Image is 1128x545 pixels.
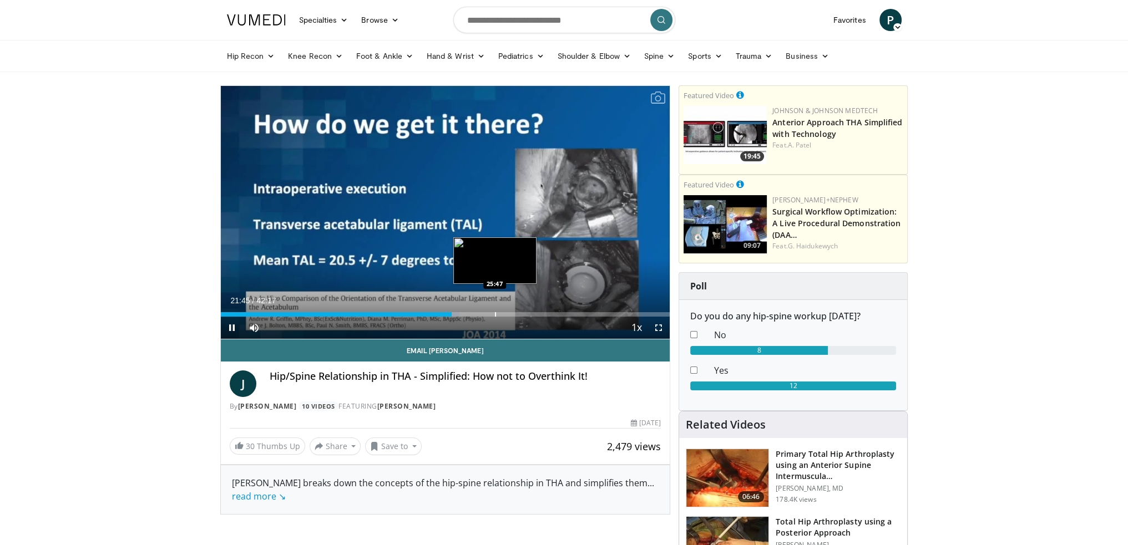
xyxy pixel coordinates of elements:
a: Surgical Workflow Optimization: A Live Procedural Demonstration (DAA… [772,206,901,240]
a: P [879,9,902,31]
small: Featured Video [684,180,734,190]
a: Hip Recon [220,45,282,67]
span: ... [232,477,654,502]
a: Specialties [292,9,355,31]
span: 09:07 [740,241,764,251]
button: Fullscreen [648,317,670,339]
img: VuMedi Logo [227,14,286,26]
a: Email [PERSON_NAME] [221,339,670,361]
a: Sports [681,45,729,67]
h4: Related Videos [686,418,766,431]
div: Feat. [772,241,903,251]
dd: No [706,328,904,342]
a: Hand & Wrist [420,45,492,67]
a: Shoulder & Elbow [551,45,638,67]
h4: Hip/Spine Relationship in THA - Simplified: How not to Overthink It! [270,370,661,383]
h3: Primary Total Hip Arthroplasty using an Anterior Supine Intermuscula… [776,449,901,482]
strong: Poll [690,280,707,292]
img: 263423_3.png.150x105_q85_crop-smart_upscale.jpg [686,449,768,507]
div: [PERSON_NAME] breaks down the concepts of the hip-spine relationship in THA and simplifies them [232,476,659,503]
a: Business [779,45,836,67]
a: [PERSON_NAME] [238,401,297,411]
span: 42:17 [256,296,276,305]
div: Progress Bar [221,312,670,317]
a: Spine [638,45,681,67]
button: Save to [365,437,422,455]
a: [PERSON_NAME]+Nephew [772,195,858,205]
img: image.jpeg [453,237,537,284]
p: [PERSON_NAME], MD [776,484,901,493]
span: / [252,296,255,305]
img: 06bb1c17-1231-4454-8f12-6191b0b3b81a.150x105_q85_crop-smart_upscale.jpg [684,106,767,164]
img: bcfc90b5-8c69-4b20-afee-af4c0acaf118.150x105_q85_crop-smart_upscale.jpg [684,195,767,253]
small: Featured Video [684,90,734,100]
span: 21:45 [231,296,250,305]
button: Mute [243,317,265,339]
a: G. Haidukewych [788,241,838,251]
div: [DATE] [631,418,661,428]
button: Playback Rate [625,317,648,339]
div: 12 [690,381,896,390]
a: A. Patel [788,140,812,150]
div: Feat. [772,140,903,150]
a: read more ↘ [232,490,286,502]
a: 06:46 Primary Total Hip Arthroplasty using an Anterior Supine Intermuscula… [PERSON_NAME], MD 178... [686,449,901,507]
a: 19:45 [684,106,767,164]
a: Johnson & Johnson MedTech [772,106,878,115]
a: Trauma [729,45,780,67]
h3: Total Hip Arthroplasty using a Posterior Approach [776,516,901,538]
div: 8 [690,346,828,355]
span: 2,479 views [607,440,661,453]
h6: Do you do any hip-spine workup [DATE]? [690,311,896,322]
a: 10 Videos [299,401,339,411]
span: 30 [246,441,255,451]
span: 06:46 [738,491,765,502]
a: 30 Thumbs Up [230,437,305,455]
button: Pause [221,317,243,339]
a: Favorites [827,9,873,31]
a: Anterior Approach THA Simplified with Technology [772,117,902,139]
video-js: Video Player [221,86,670,339]
span: 19:45 [740,151,764,161]
a: 09:07 [684,195,767,253]
button: Share [310,437,361,455]
a: Browse [355,9,406,31]
p: 178.4K views [776,495,816,504]
dd: Yes [706,364,904,377]
a: Foot & Ankle [350,45,420,67]
div: By FEATURING [230,401,661,411]
a: Knee Recon [281,45,350,67]
a: J [230,370,256,397]
input: Search topics, interventions [453,7,675,33]
a: Pediatrics [492,45,551,67]
a: [PERSON_NAME] [377,401,436,411]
